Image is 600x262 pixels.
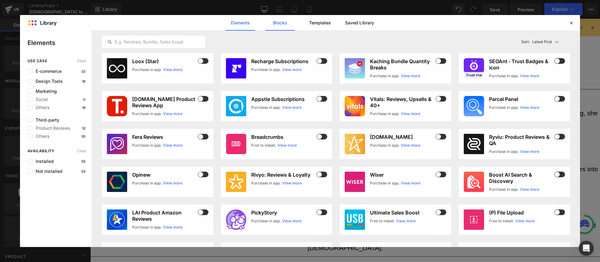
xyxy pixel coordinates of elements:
[82,98,87,101] p: 4
[107,96,127,116] img: 1eba8361-494e-4e64-aaaa-f99efda0f44d.png
[226,96,246,116] img: 6187dec1-c00a-4777-90eb-316382325808.webp
[32,118,59,123] span: Third-party
[132,224,162,230] div: Purchase in app.
[251,96,316,102] h3: Appstle Subscriptions
[107,172,127,192] img: opinew.jpg
[226,134,246,154] img: ea3afb01-6354-4d19-82d2-7eef5307fd4e.png
[107,58,127,78] img: loox.jpg
[305,15,335,31] a: Templates
[579,241,594,256] div: Open Intercom Messenger
[227,79,282,87] strong: [PERSON_NAME]
[489,218,514,224] div: Free to install.
[464,96,484,116] img: d4928b3c-658b-4ab3-9432-068658c631f3.png
[132,67,162,73] div: Purchase in app.
[32,126,70,131] span: Product Reviews
[77,59,87,63] span: Clear
[163,111,182,117] a: View more
[370,73,400,79] div: Purchase in app.
[251,105,281,110] div: Purchase in app.
[27,38,92,48] p: Elements
[251,218,281,224] div: Purchase in app.
[401,111,420,117] a: View more
[370,209,434,216] h3: Ultimate Sales Boost
[4,203,506,233] span: [PERSON_NAME] is a passionate follower of [PERSON_NAME] who was radically transformed after overc...
[251,209,316,216] h3: PickyStory
[489,134,553,146] h3: Ryviu: Product Reviews & QA
[251,172,316,178] h3: Rivyo: Reviews & Loyalty
[226,15,255,31] a: Elements
[226,172,246,192] img: 911edb42-71e6-4210-8dae-cbf10c40066b.png
[370,143,400,148] div: Purchase in app.
[32,169,62,174] span: Not installed
[32,69,62,74] span: E-commerce
[32,105,49,110] span: Others
[251,143,276,148] div: Free to install.
[521,40,530,44] span: Sort:
[32,159,54,164] span: Installed
[532,39,552,45] p: Latest First
[80,134,87,138] p: 35
[81,79,87,83] p: 16
[345,209,365,230] img: 3d6d78c5-835f-452f-a64f-7e63b096ca19.png
[401,143,420,148] a: View more
[2,147,507,176] span: [PERSON_NAME] was redeemed by [PERSON_NAME] from a life of sin and now walks in her true identity...
[370,134,434,140] h3: [DOMAIN_NAME]
[489,58,553,71] h3: SEOAnt ‑ Trust Badges & icon
[370,218,395,224] div: Free to install.
[2,91,507,120] span: [PERSON_NAME] encountered [PERSON_NAME] after years in [DEMOGRAPHIC_DATA], abuse, addiction, and ...
[163,67,182,73] a: View more
[489,96,553,102] h3: Parcel Panel
[132,143,162,148] div: Purchase in app.
[226,209,246,230] img: PickyStory.png
[80,159,87,163] p: 55
[107,134,127,154] img: 4b6b591765c9b36332c4e599aea727c6_512x512.png
[520,149,539,154] a: View more
[464,134,484,154] img: CJed0K2x44sDEAE=.png
[27,149,55,153] span: Availability
[489,187,519,192] div: Purchase in app.
[81,126,87,130] p: 12
[132,111,162,117] div: Purchase in app.
[132,209,197,222] h3: LAI Product Amazon Reviews
[370,96,434,108] h3: Vitals: Reviews, Upsells & 40+
[163,143,182,148] a: View more
[370,172,434,178] h3: Wiser
[132,180,162,186] div: Purchase in app.
[345,15,374,31] a: Saved Library
[345,172,365,192] img: wiser.jpg
[520,105,539,110] a: View more
[370,111,400,117] div: Purchase in app.
[345,96,365,116] img: 26b75d61-258b-461b-8cc3-4bcb67141ce0.png
[227,192,282,199] span: [PERSON_NAME]
[396,218,416,224] a: View more
[489,149,519,154] div: Purchase in app.
[345,58,365,78] img: 1fd9b51b-6ce7-437c-9b89-91bf9a4813c7.webp
[102,38,205,46] input: E.g. Reviews, Bundle, Sales boost...
[520,187,539,192] a: View more
[282,67,302,73] a: View more
[489,172,553,184] h3: Boost AI Search & Discovery
[251,67,281,73] div: Purchase in app.
[80,69,87,73] p: 22
[489,209,553,216] h3: (P) File Upload
[401,73,420,79] a: View more
[32,97,48,102] span: Social
[282,218,302,224] a: View more
[32,79,63,84] span: Design Tools
[32,134,49,139] span: Others
[226,58,246,78] img: CK6otpbp4PwCEAE=.jpeg
[27,59,47,63] span: use case
[265,15,295,31] a: Blocks
[251,134,316,140] h3: Breadcrumbs
[132,96,197,108] h3: [DOMAIN_NAME] Product Reviews App
[345,134,365,154] img: stamped.jpg
[282,105,302,110] a: View more
[163,224,182,230] a: View more
[370,58,434,71] h3: Kaching Bundle Quantity Breaks
[515,218,535,224] a: View more
[227,135,282,143] span: [PERSON_NAME]
[81,106,87,109] p: 16
[77,149,87,153] span: Clear
[80,169,87,173] p: 53
[282,180,302,186] a: View more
